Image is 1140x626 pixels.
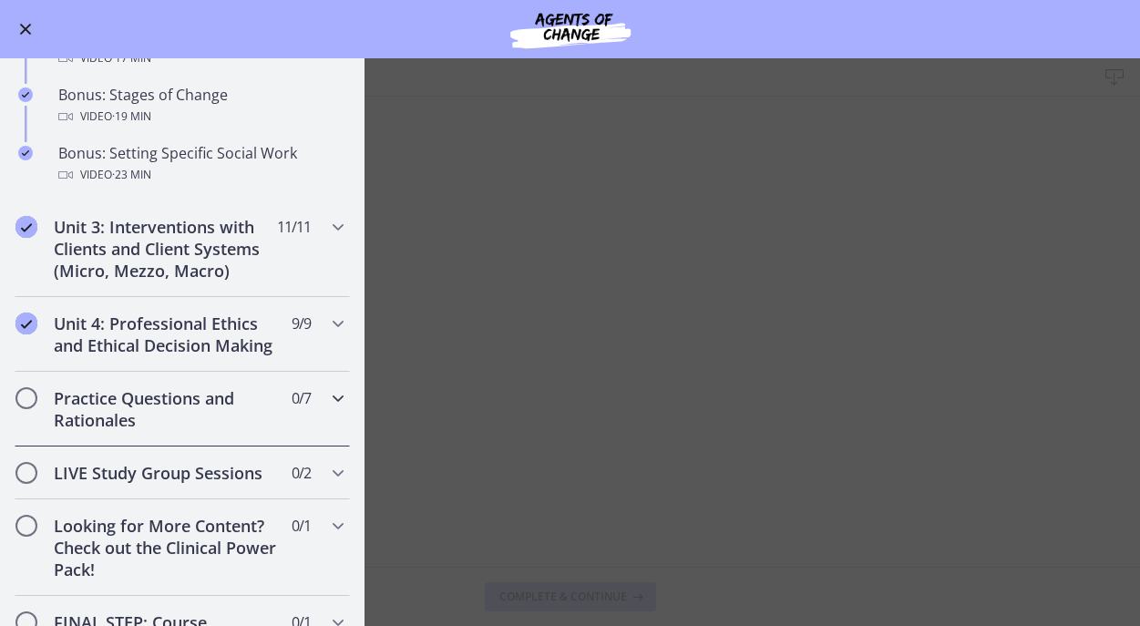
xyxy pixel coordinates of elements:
h2: LIVE Study Group Sessions [54,462,276,484]
div: Bonus: Stages of Change [58,84,343,128]
i: Completed [18,87,33,102]
span: 11 / 11 [277,216,311,238]
h2: Practice Questions and Rationales [54,387,276,431]
span: · 19 min [112,106,151,128]
img: Agents of Change Social Work Test Prep [461,7,680,51]
h2: Unit 4: Professional Ethics and Ethical Decision Making [54,313,276,356]
button: Enable menu [15,18,36,40]
span: 0 / 7 [292,387,311,409]
span: 0 / 2 [292,462,311,484]
span: · 17 min [112,47,151,69]
div: Video [58,47,343,69]
h2: Looking for More Content? Check out the Clinical Power Pack! [54,515,276,580]
span: · 23 min [112,164,151,186]
span: 9 / 9 [292,313,311,334]
span: 0 / 1 [292,515,311,537]
div: Bonus: Setting Specific Social Work [58,142,343,186]
i: Completed [15,313,37,334]
i: Completed [15,216,37,238]
div: Video [58,164,343,186]
h2: Unit 3: Interventions with Clients and Client Systems (Micro, Mezzo, Macro) [54,216,276,282]
div: Video [58,106,343,128]
i: Completed [18,146,33,160]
